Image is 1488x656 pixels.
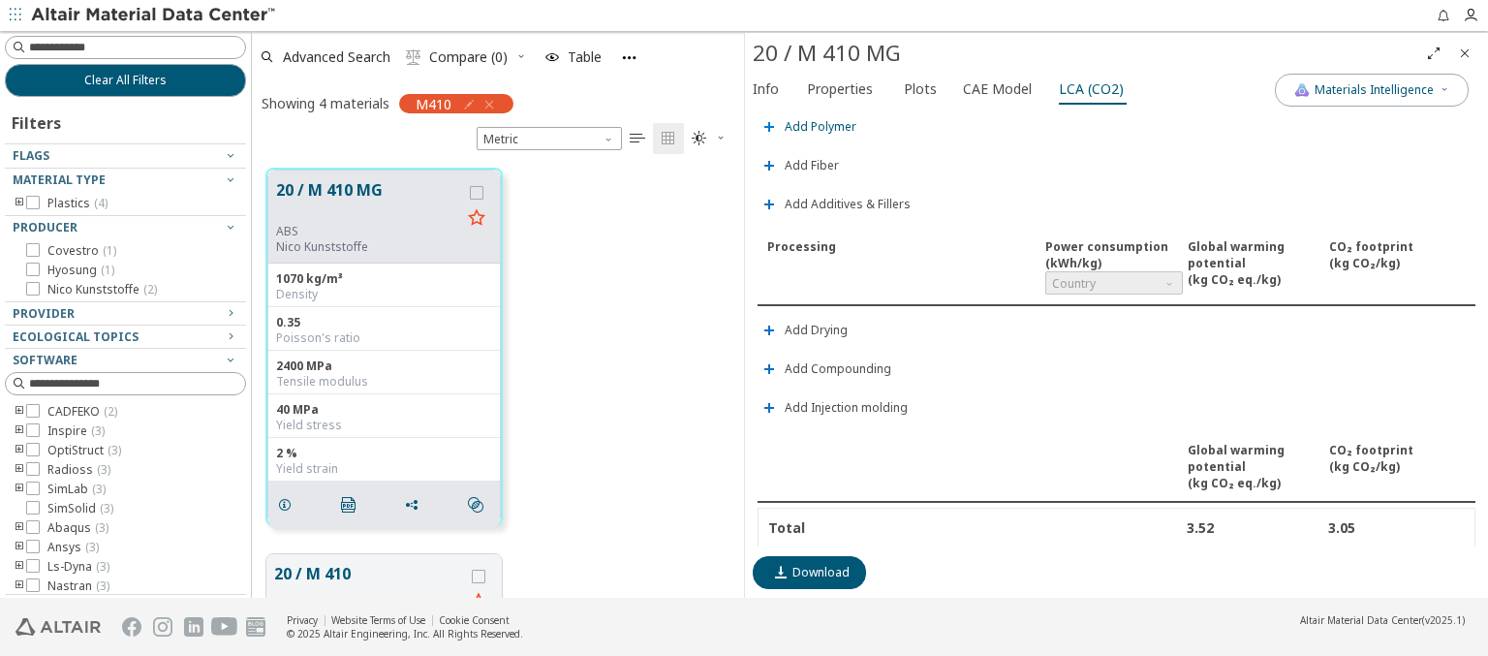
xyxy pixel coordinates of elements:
button: Add Drying [753,311,856,350]
button: Tile View [653,123,684,154]
span: M410 [416,95,451,112]
span: Material Type [13,172,106,188]
div: Poisson's ratio [276,330,492,346]
img: AI Copilot [1294,82,1310,98]
i:  [630,131,645,146]
span: ( 4 ) [94,195,108,211]
div: ABS [276,224,461,239]
button: Add Additives & Fillers [753,185,919,224]
button: Provider [5,302,246,326]
i: toogle group [13,462,26,478]
div: 40 MPa [276,402,492,418]
div: 2400 MPa [276,359,492,374]
button: Close [1449,38,1480,69]
span: Hyosung [47,263,114,278]
span: Download [792,565,850,580]
i:  [341,497,356,513]
span: Clear All Filters [84,73,167,88]
i:  [406,49,421,65]
div: 3.05 [1328,518,1465,537]
span: Provider [13,305,75,322]
span: OptiStruct [47,443,121,458]
span: Altair Material Data Center [1300,613,1422,627]
i: toogle group [13,520,26,536]
span: Add Compounding [785,363,891,375]
span: SimSolid [47,501,113,516]
span: ( 3 ) [108,442,121,458]
span: ( 3 ) [96,558,109,575]
button: Download [753,556,866,589]
button: Share [395,485,436,524]
div: Global warming potential ( kg CO₂ eq./kg ) [1188,238,1324,295]
button: Add Polymer [753,108,865,146]
span: ( 3 ) [97,461,110,478]
span: Add Fiber [785,160,839,172]
div: CO₂ footprint ( kg CO₂/kg ) [1329,238,1466,295]
div: grid [252,154,744,599]
span: Abaqus [47,520,108,536]
div: CO₂ footprint ( kg CO₂/kg ) [1329,442,1466,491]
a: Cookie Consent [439,613,510,627]
div: (v2025.1) [1300,613,1465,627]
i: toogle group [13,423,26,439]
button: Add Injection molding [753,389,916,427]
span: CADFEKO [47,404,117,420]
button: Clear All Filters [5,64,246,97]
span: Add Additives & Fillers [785,199,911,210]
i: toogle group [13,559,26,575]
span: Add Injection molding [785,402,908,414]
span: Flags [13,147,49,164]
div: Showing 4 materials [262,94,389,112]
button: Ecological Topics [5,326,246,349]
span: Nico Kunststoffe [47,282,157,297]
div: Power consumption ( kWh/kg ) [1045,238,1182,295]
span: Add Polymer [785,121,856,133]
span: Radioss [47,462,110,478]
div: Tensile modulus [276,374,492,390]
i:  [661,131,676,146]
span: LCA (CO2) [1059,74,1124,105]
span: ( 3 ) [100,500,113,516]
span: ( 1 ) [103,242,116,259]
i:  [468,497,483,513]
span: Ansys [47,540,99,555]
span: Plots [904,74,937,105]
span: ( 2 ) [104,403,117,420]
p: Nico Kunststoffe [276,239,461,255]
button: Favorite [463,587,494,618]
div: Unit System [477,127,622,150]
span: ( 3 ) [91,422,105,439]
span: Software [13,352,77,368]
i: toogle group [13,482,26,497]
i: toogle group [13,404,26,420]
button: Flags [5,144,246,168]
button: 20 / M 410 MG [276,178,461,224]
i:  [692,131,707,146]
span: Country [1045,271,1182,295]
span: Materials Intelligence [1315,82,1434,98]
i: toogle group [13,540,26,555]
span: Properties [807,74,873,105]
span: Compare (0) [429,50,508,64]
span: ( 3 ) [96,578,109,594]
div: Yield stress [276,418,492,433]
span: Advanced Search [283,50,390,64]
div: 1070 kg/m³ [276,271,492,287]
div: Processing [767,238,1040,295]
button: Theme [684,123,734,154]
div: Yield strain [276,461,492,477]
div: Total [768,518,1041,537]
span: ( 2 ) [143,281,157,297]
span: Producer [13,219,77,235]
i: toogle group [13,578,26,594]
div: Global warming potential ( kg CO₂ eq./kg ) [1188,442,1324,491]
span: ( 3 ) [85,539,99,555]
img: Altair Engineering [15,618,101,636]
span: Nastran [47,578,109,594]
span: Covestro [47,243,116,259]
div: 3.52 [1187,518,1323,537]
span: ( 3 ) [95,519,108,536]
span: Info [753,74,779,105]
span: Metric [477,127,622,150]
span: Table [568,50,602,64]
